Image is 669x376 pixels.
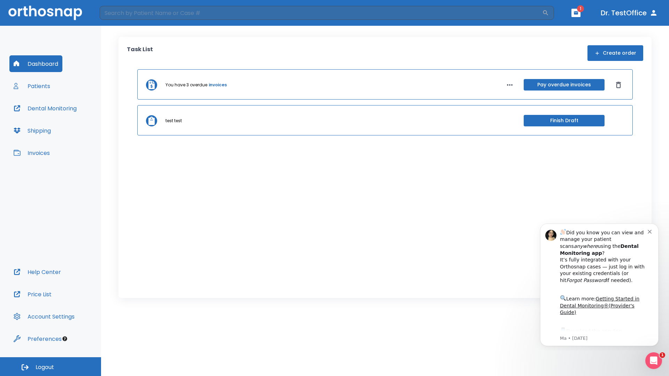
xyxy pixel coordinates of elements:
[577,5,584,12] span: 1
[9,122,55,139] button: Shipping
[9,264,65,280] button: Help Center
[598,7,661,19] button: Dr. TestOffice
[9,286,56,303] button: Price List
[118,11,124,16] button: Dismiss notification
[9,308,79,325] button: Account Settings
[9,78,54,94] button: Patients
[62,336,68,342] div: Tooltip anchor
[127,45,153,61] p: Task List
[30,111,92,124] a: App Store
[9,100,81,117] button: Dental Monitoring
[30,118,118,124] p: Message from Ma, sent 4w ago
[660,352,665,358] span: 1
[8,6,82,20] img: Orthosnap
[9,55,62,72] button: Dashboard
[30,109,118,145] div: Download the app: | ​ Let us know if you need help getting started!
[587,45,643,61] button: Create order
[166,118,182,124] p: test test
[166,82,207,88] p: You have 3 overdue
[530,217,669,350] iframe: Intercom notifications message
[100,6,542,20] input: Search by Patient Name or Case #
[9,144,54,161] button: Invoices
[9,330,66,347] button: Preferences
[524,115,605,126] button: Finish Draft
[613,79,624,91] button: Dismiss
[645,352,662,369] iframe: Intercom live chat
[36,363,54,371] span: Logout
[209,82,227,88] a: invoices
[524,79,605,91] button: Pay overdue invoices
